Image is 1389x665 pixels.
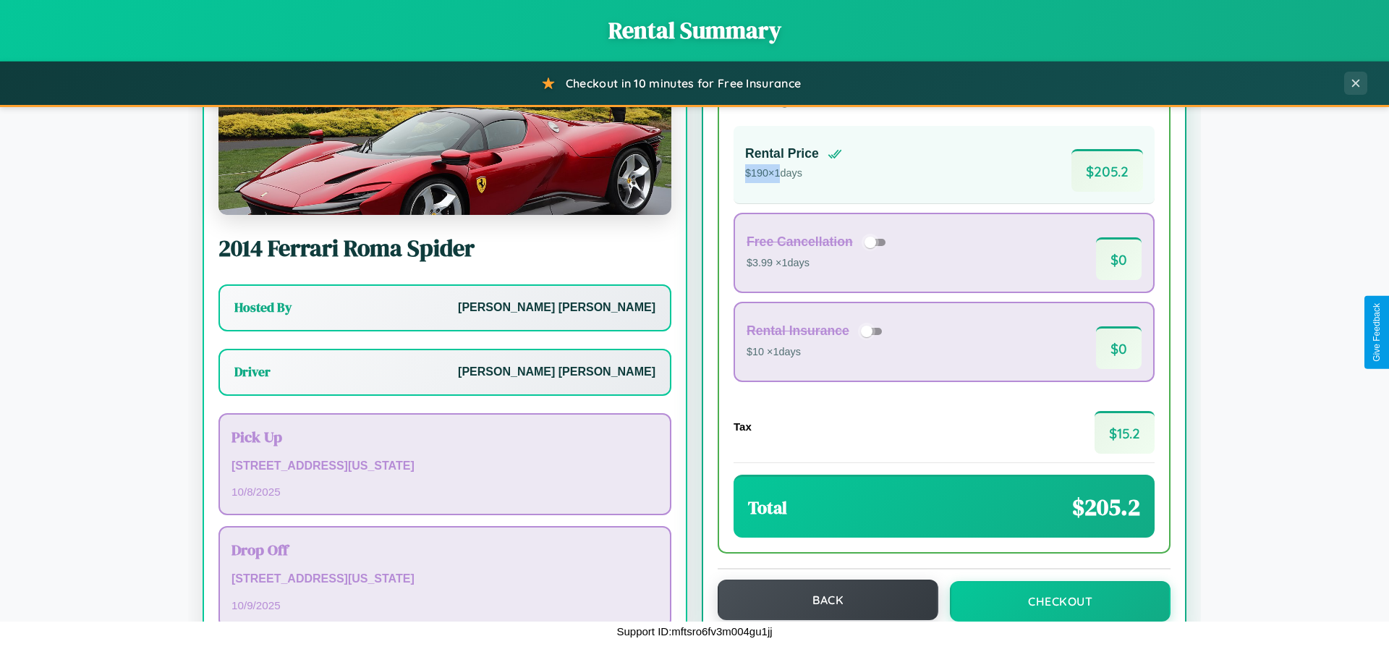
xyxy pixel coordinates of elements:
[458,297,655,318] p: [PERSON_NAME] [PERSON_NAME]
[231,482,658,501] p: 10 / 8 / 2025
[1096,326,1142,369] span: $ 0
[950,581,1171,622] button: Checkout
[747,343,887,362] p: $10 × 1 days
[566,76,801,90] span: Checkout in 10 minutes for Free Insurance
[745,146,819,161] h4: Rental Price
[1096,237,1142,280] span: $ 0
[218,232,671,264] h2: 2014 Ferrari Roma Spider
[234,363,271,381] h3: Driver
[747,234,853,250] h4: Free Cancellation
[231,569,658,590] p: [STREET_ADDRESS][US_STATE]
[1095,411,1155,454] span: $ 15.2
[734,420,752,433] h4: Tax
[231,596,658,615] p: 10 / 9 / 2025
[231,539,658,560] h3: Drop Off
[1071,149,1143,192] span: $ 205.2
[231,426,658,447] h3: Pick Up
[745,164,842,183] p: $ 190 × 1 days
[458,362,655,383] p: [PERSON_NAME] [PERSON_NAME]
[718,580,938,620] button: Back
[747,254,891,273] p: $3.99 × 1 days
[218,70,671,215] img: Ferrari Roma Spider
[616,622,772,641] p: Support ID: mftsro6fv3m004gu1jj
[1072,491,1140,523] span: $ 205.2
[231,456,658,477] p: [STREET_ADDRESS][US_STATE]
[747,323,849,339] h4: Rental Insurance
[1372,303,1382,362] div: Give Feedback
[14,14,1375,46] h1: Rental Summary
[234,299,292,316] h3: Hosted By
[748,496,787,520] h3: Total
